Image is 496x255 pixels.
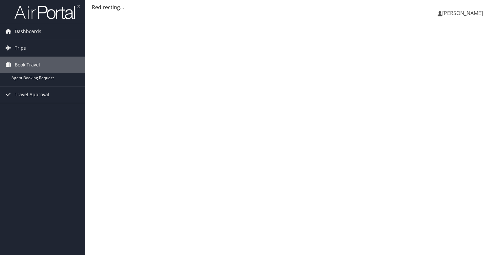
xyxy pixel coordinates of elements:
[15,57,40,73] span: Book Travel
[442,9,483,17] span: [PERSON_NAME]
[15,40,26,56] span: Trips
[14,4,80,20] img: airportal-logo.png
[92,3,489,11] div: Redirecting...
[15,86,49,103] span: Travel Approval
[438,3,489,23] a: [PERSON_NAME]
[15,23,41,40] span: Dashboards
